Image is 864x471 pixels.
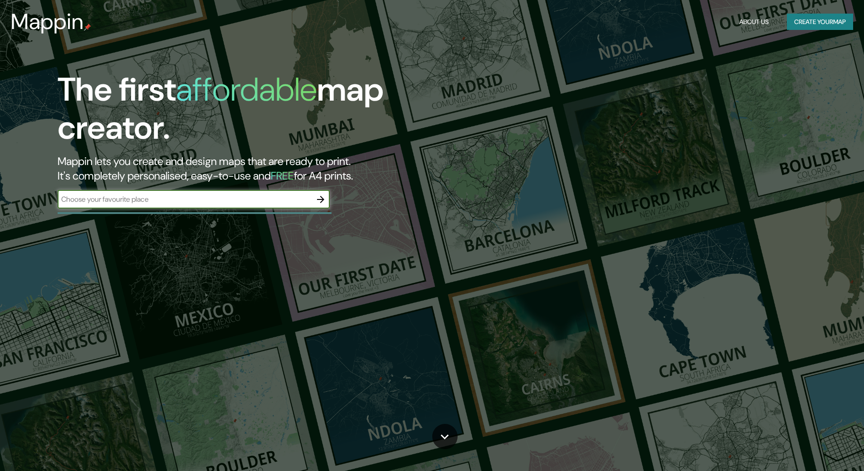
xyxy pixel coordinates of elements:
[58,154,490,183] h2: Mappin lets you create and design maps that are ready to print. It's completely personalised, eas...
[787,14,853,30] button: Create yourmap
[58,194,312,204] input: Choose your favourite place
[11,9,84,34] h3: Mappin
[84,24,91,31] img: mappin-pin
[176,68,317,111] h1: affordable
[736,14,772,30] button: About Us
[58,71,490,154] h1: The first map creator.
[271,169,294,183] h5: FREE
